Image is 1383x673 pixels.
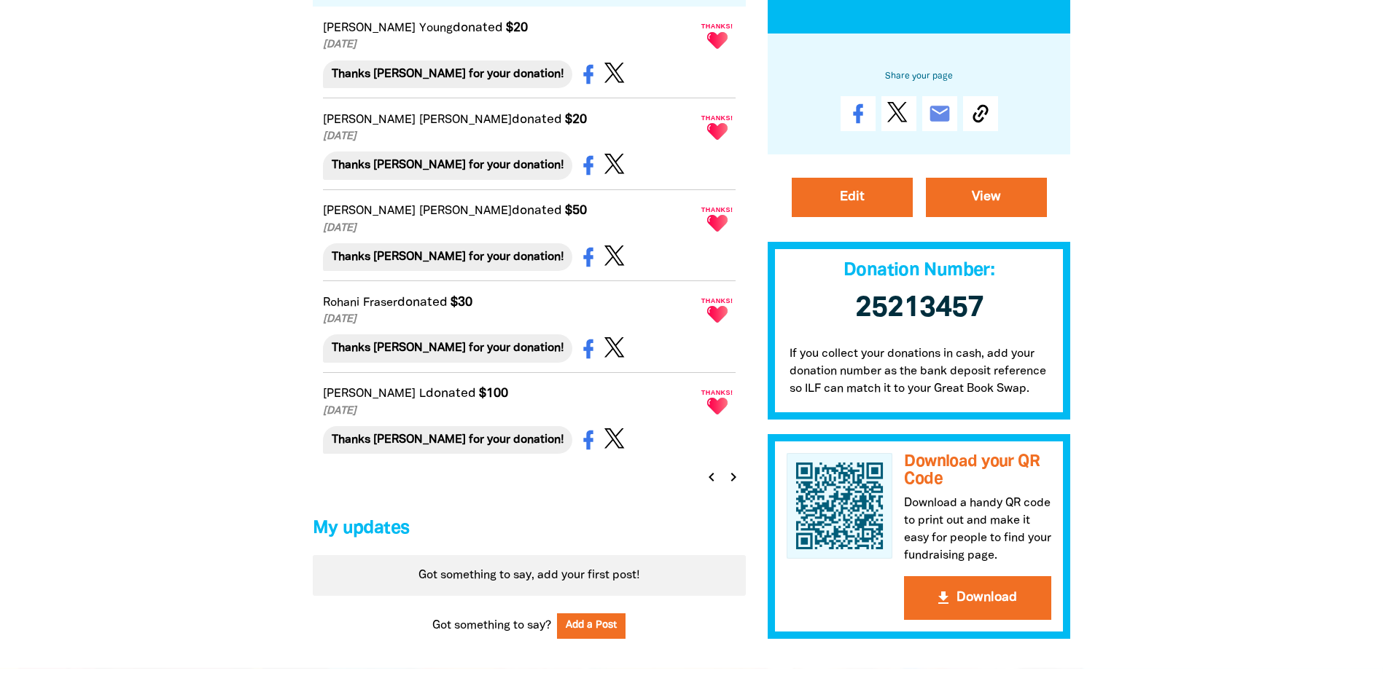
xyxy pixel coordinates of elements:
[451,296,472,308] em: $30
[363,298,397,308] em: Fraser
[768,331,1071,420] p: If you collect your donations in cash, add your donation number as the bank deposit reference so ...
[323,206,416,216] em: [PERSON_NAME]
[557,613,626,639] button: Add a Post
[313,7,746,495] div: Paginated content
[323,426,572,454] div: Thanks [PERSON_NAME] for your donation!
[792,178,913,217] a: Edit
[926,178,1047,217] a: View
[419,206,512,216] em: [PERSON_NAME]
[841,96,876,131] a: Share
[426,387,476,399] span: donated
[506,22,528,34] em: $20
[935,589,952,607] i: get_app
[323,312,696,328] p: [DATE]
[453,22,503,34] span: donated
[419,115,512,125] em: [PERSON_NAME]
[787,453,893,559] img: QR Code for McCullough Robertson
[323,389,416,399] em: [PERSON_NAME]
[928,102,951,125] i: email
[323,129,696,145] p: [DATE]
[904,576,1051,620] button: get_appDownload
[703,468,720,486] i: chevron_left
[512,114,562,125] span: donated
[922,96,957,131] a: email
[881,96,916,131] a: Post
[725,468,742,486] i: chevron_right
[963,96,998,131] button: Copy Link
[323,243,572,271] div: Thanks [PERSON_NAME] for your donation!
[512,205,562,216] span: donated
[904,453,1051,489] h3: Download your QR Code
[397,296,448,308] span: donated
[565,114,587,125] em: $20
[702,467,722,487] button: Previous page
[323,221,696,237] p: [DATE]
[323,115,416,125] em: [PERSON_NAME]
[313,555,746,596] div: Paginated content
[432,617,551,634] span: Got something to say?
[479,387,508,399] em: $100
[722,467,743,487] button: Next page
[419,23,453,34] em: Young
[323,60,572,88] div: Thanks [PERSON_NAME] for your donation!
[313,555,746,596] div: Got something to say, add your first post!
[323,404,696,420] p: [DATE]
[323,298,359,308] em: Rohani
[323,151,572,179] div: Thanks [PERSON_NAME] for your donation!
[323,334,572,362] div: Thanks [PERSON_NAME] for your donation!
[419,389,426,399] em: L
[844,262,994,279] span: Donation Number:
[855,295,983,322] span: 25213457
[313,520,410,537] span: My updates
[323,37,696,53] p: [DATE]
[565,205,587,216] em: $50
[323,23,416,34] em: [PERSON_NAME]
[791,68,1048,84] h6: Share your page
